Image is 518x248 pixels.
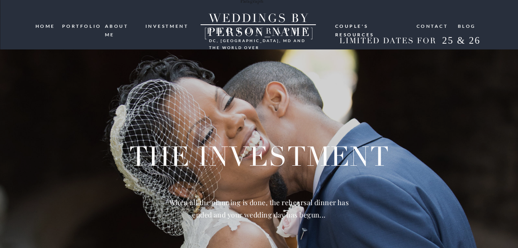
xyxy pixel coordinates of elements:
h1: THE investment [118,141,401,174]
a: HOME [35,22,57,30]
a: portfolio [62,22,99,29]
a: investment [145,22,189,29]
h2: 25 & 26 [436,35,487,49]
a: Couple's resources [335,22,409,28]
h2: When all the planning is done, the rehearsal dinner has ended and your wedding day has begun... [165,196,353,229]
a: Contact [417,22,449,29]
h2: LIMITED DATES FOR [337,36,439,46]
a: WEDDINGS BY [PERSON_NAME] [189,12,330,25]
a: ABOUT ME [105,22,140,29]
a: blog [458,22,476,29]
h3: DC, [GEOGRAPHIC_DATA], md and the world over [209,37,308,43]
